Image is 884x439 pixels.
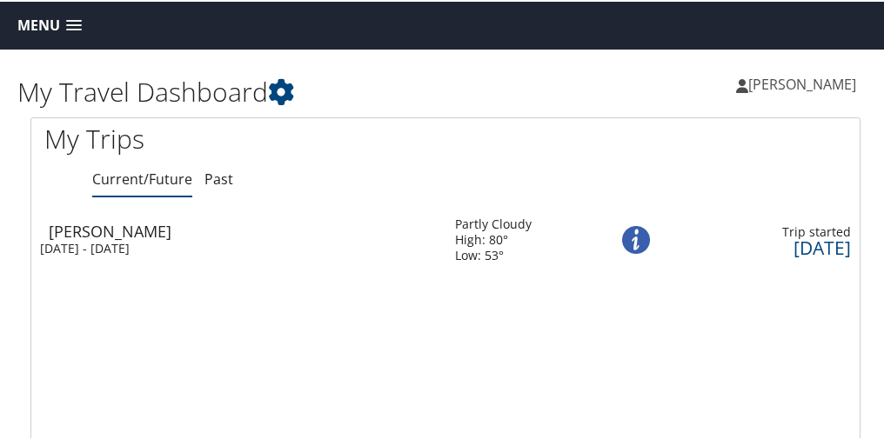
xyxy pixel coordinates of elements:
div: High: 80° [455,230,532,246]
div: [DATE] - [DATE] [40,239,429,255]
a: [PERSON_NAME] [736,57,874,109]
img: alert-flat-solid-info.png [622,224,650,252]
span: [PERSON_NAME] [748,73,856,92]
div: [DATE] [680,238,851,254]
div: [PERSON_NAME] [49,222,438,237]
div: Trip started [680,223,851,238]
h1: My Trips [44,119,432,156]
span: Menu [17,16,60,32]
a: Menu [9,10,90,38]
a: Past [204,168,233,187]
a: Current/Future [92,168,192,187]
h1: My Travel Dashboard [17,72,445,109]
div: Low: 53° [455,246,532,262]
div: Partly Cloudy [455,215,532,230]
